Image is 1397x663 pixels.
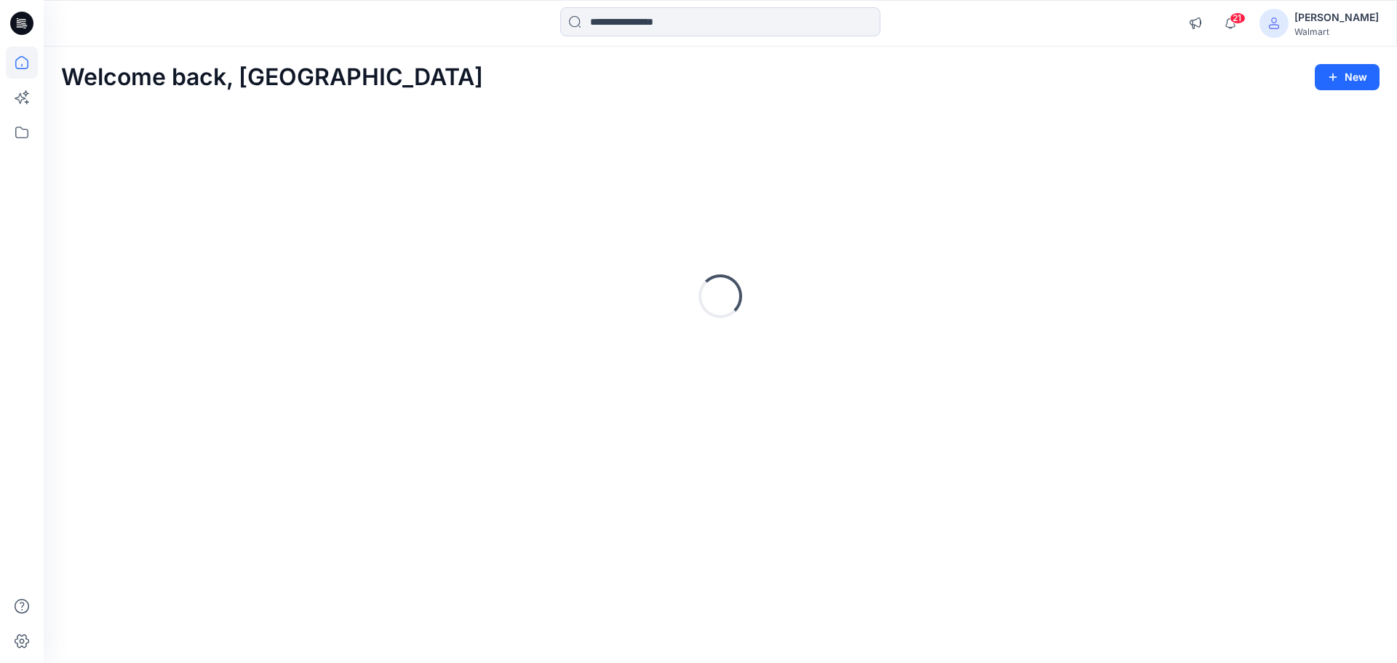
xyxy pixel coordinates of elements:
[1294,9,1379,26] div: [PERSON_NAME]
[1268,17,1280,29] svg: avatar
[61,64,483,91] h2: Welcome back, [GEOGRAPHIC_DATA]
[1315,64,1380,90] button: New
[1294,26,1379,37] div: Walmart
[1230,12,1246,24] span: 21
